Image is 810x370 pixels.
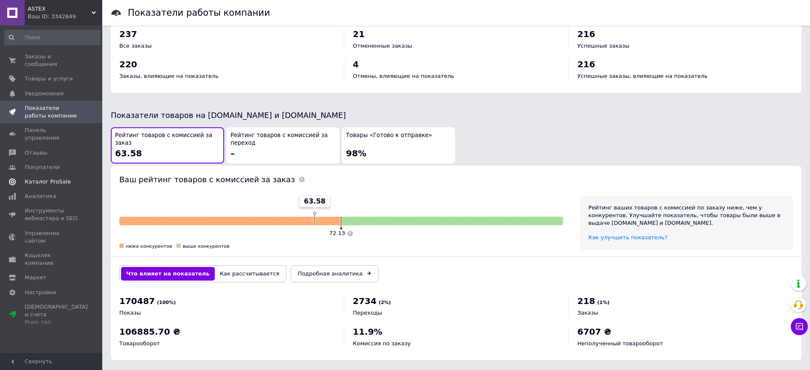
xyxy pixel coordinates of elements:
[304,197,326,206] span: 63.58
[119,310,141,316] span: Показы
[183,244,230,249] span: выше конкурентов
[353,310,382,316] span: Переходы
[577,43,629,49] span: Успешные заказы
[353,43,412,49] span: Отмененные заказы
[157,300,176,305] span: (100%)
[115,148,142,158] span: 63.58
[25,274,46,281] span: Маркет
[353,296,377,306] span: 2734
[577,340,663,347] span: Неполученный товарооборот
[25,163,60,171] span: Покупатели
[28,13,102,20] div: Ваш ID: 3342849
[215,267,285,281] button: Как рассчитывается
[115,132,220,147] span: Рейтинг товаров с комиссией за заказ
[379,300,391,305] span: (2%)
[577,29,595,39] span: 216
[25,207,79,222] span: Инструменты вебмастера и SEO
[577,310,598,316] span: Заказы
[291,265,378,282] a: Подробная аналитика
[119,29,137,39] span: 237
[25,126,79,142] span: Панель управления
[577,327,611,337] span: 6707 ₴
[119,175,295,184] span: Ваш рейтинг товаров с комиссией за заказ
[226,127,340,163] button: Рейтинг товаров с комиссией за переход–
[25,318,88,326] div: Prom топ
[25,75,73,83] span: Товары и услуги
[577,59,595,69] span: 216
[121,267,215,281] button: Что влияет на показатель
[128,8,270,18] h1: Показатели работы компании
[791,318,808,335] button: Чат с покупателем
[353,29,365,39] span: 21
[353,327,382,337] span: 11.9%
[25,192,56,200] span: Аналитика
[25,178,71,186] span: Каталог ProSale
[346,148,366,158] span: 98%
[111,127,224,163] button: Рейтинг товаров с комиссией за заказ63.58
[329,230,345,236] span: 72.13
[231,132,335,147] span: Рейтинг товаров с комиссией за переход
[577,296,595,306] span: 218
[231,148,235,158] span: –
[119,340,160,347] span: Товарооборот
[25,90,63,98] span: Уведомления
[25,289,56,296] span: Настройки
[353,340,411,347] span: Комиссия по заказу
[119,327,180,337] span: 106885.70 ₴
[588,234,668,241] a: Как улучшить показатель?
[111,111,346,120] span: Показатели товаров на [DOMAIN_NAME] и [DOMAIN_NAME]
[597,300,610,305] span: (1%)
[25,53,79,68] span: Заказы и сообщения
[342,127,455,163] button: Товары «Готово к отправке»98%
[353,73,454,79] span: Отмены, влияющие на показатель
[577,73,708,79] span: Успешные заказы, влияющие на показатель
[25,104,79,120] span: Показатели работы компании
[119,296,155,306] span: 170487
[353,59,359,69] span: 4
[25,149,47,157] span: Отзывы
[119,73,219,79] span: Заказы, влияющие на показатель
[4,30,101,45] input: Поиск
[588,204,784,227] div: Рейтинг ваших товаров с комиссией по заказу ниже, чем у конкурентов. Улучшайте показатель, чтобы ...
[346,132,432,140] span: Товары «Готово к отправке»
[119,59,137,69] span: 220
[25,229,79,245] span: Управление сайтом
[126,244,172,249] span: ниже конкурентов
[28,5,92,13] span: ASTEX
[25,303,88,327] span: [DEMOGRAPHIC_DATA] и счета
[119,43,152,49] span: Все заказы
[25,252,79,267] span: Кошелек компании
